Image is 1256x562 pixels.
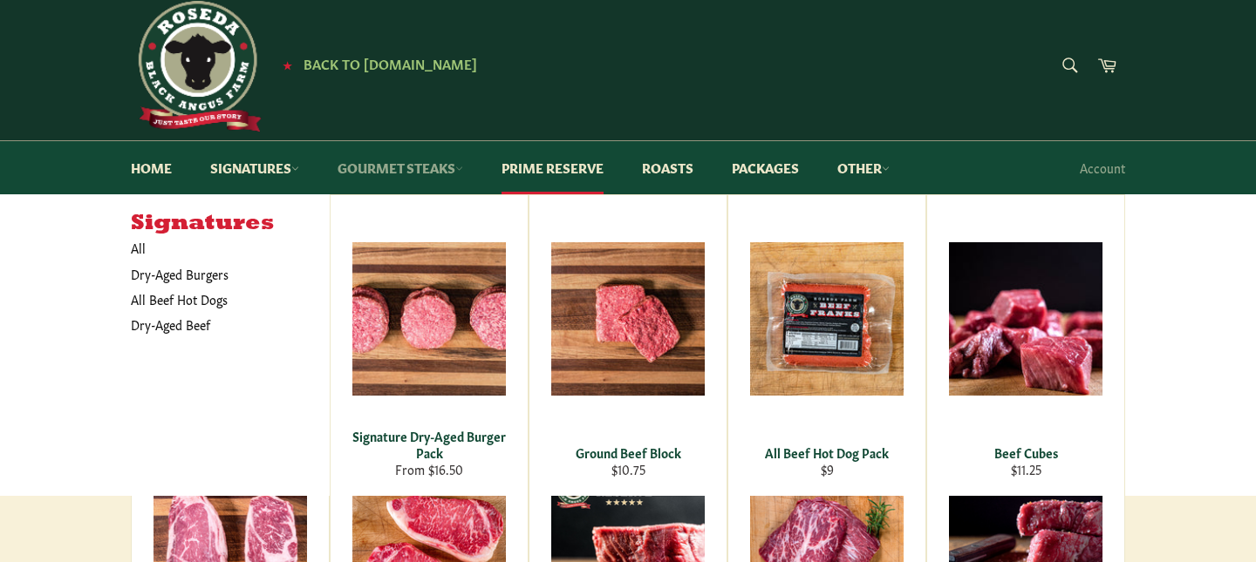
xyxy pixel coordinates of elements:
[352,242,506,396] img: Signature Dry-Aged Burger Pack
[529,194,727,496] a: Ground Beef Block Ground Beef Block $10.75
[113,141,189,194] a: Home
[727,194,926,496] a: All Beef Hot Dog Pack All Beef Hot Dog Pack $9
[926,194,1125,496] a: Beef Cubes Beef Cubes $11.25
[283,58,292,71] span: ★
[740,444,915,461] div: All Beef Hot Dog Pack
[342,428,517,462] div: Signature Dry-Aged Burger Pack
[304,54,477,72] span: Back to [DOMAIN_NAME]
[1071,142,1134,193] a: Account
[714,141,816,194] a: Packages
[131,212,330,236] h5: Signatures
[750,242,904,396] img: All Beef Hot Dog Pack
[820,141,907,194] a: Other
[342,461,517,477] div: From $16.50
[939,461,1114,477] div: $11.25
[330,194,529,496] a: Signature Dry-Aged Burger Pack Signature Dry-Aged Burger Pack From $16.50
[122,261,312,287] a: Dry-Aged Burgers
[122,312,312,337] a: Dry-Aged Beef
[320,141,481,194] a: Gourmet Steaks
[551,242,705,396] img: Ground Beef Block
[122,287,312,312] a: All Beef Hot Dogs
[625,141,711,194] a: Roasts
[122,235,330,261] a: All
[740,461,915,477] div: $9
[541,461,716,477] div: $10.75
[939,444,1114,461] div: Beef Cubes
[131,1,262,132] img: Roseda Beef
[484,141,621,194] a: Prime Reserve
[274,58,477,71] a: ★ Back to [DOMAIN_NAME]
[541,444,716,461] div: Ground Beef Block
[193,141,317,194] a: Signatures
[949,242,1102,396] img: Beef Cubes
